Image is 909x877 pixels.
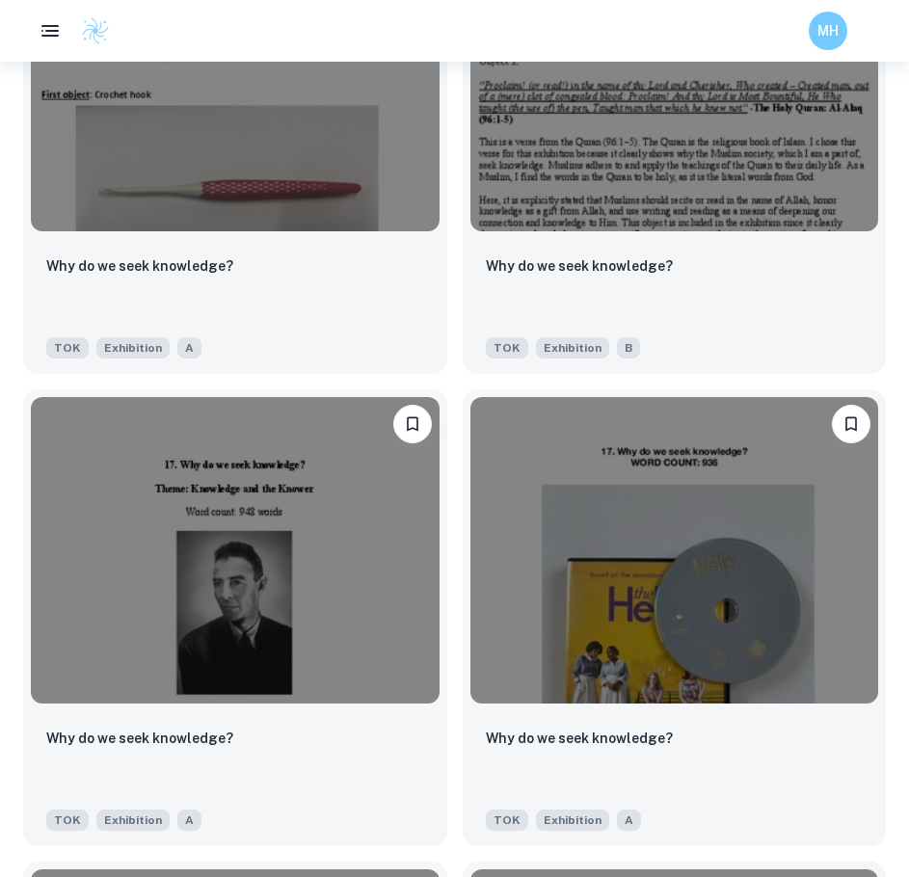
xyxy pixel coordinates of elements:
[809,12,847,50] button: MH
[81,16,110,45] img: Clastify logo
[23,389,447,846] a: BookmarkWhy do we seek knowledge?TOKExhibitionA
[69,16,110,45] a: Clastify logo
[96,810,170,831] span: Exhibition
[46,728,233,749] p: Why do we seek knowledge?
[617,337,640,359] span: B
[486,728,673,749] p: Why do we seek knowledge?
[486,810,528,831] span: TOK
[393,405,432,443] button: Bookmark
[536,337,609,359] span: Exhibition
[536,810,609,831] span: Exhibition
[46,337,89,359] span: TOK
[617,810,641,831] span: A
[470,397,879,704] img: TOK Exhibition example thumbnail: Why do we seek knowledge?
[96,337,170,359] span: Exhibition
[486,337,528,359] span: TOK
[817,20,840,41] h6: MH
[46,255,233,277] p: Why do we seek knowledge?
[463,389,887,846] a: Bookmark Why do we seek knowledge?TOKExhibitionA
[31,397,440,704] img: TOK Exhibition example thumbnail: Why do we seek knowledge?
[177,810,201,831] span: A
[832,405,870,443] button: Bookmark
[177,337,201,359] span: A
[46,810,89,831] span: TOK
[486,255,673,277] p: Why do we seek knowledge?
